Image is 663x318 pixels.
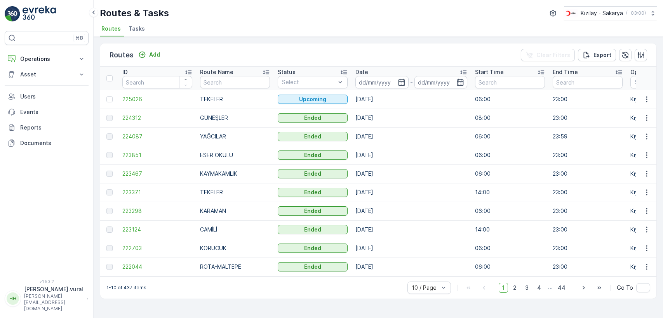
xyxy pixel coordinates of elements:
[278,244,348,253] button: Ended
[5,285,89,312] button: HH[PERSON_NAME].vural[PERSON_NAME][EMAIL_ADDRESS][DOMAIN_NAME]
[553,188,623,196] p: 23:00
[122,68,128,76] p: ID
[122,114,192,122] a: 224312
[499,283,508,293] span: 1
[564,9,578,17] img: k%C4%B1z%C4%B1lay_DTAvauz.png
[352,127,471,146] td: [DATE]
[475,226,545,233] p: 14:00
[122,188,192,196] span: 223371
[20,71,73,78] p: Asset
[5,279,89,284] span: v 1.50.2
[593,51,611,59] p: Export
[122,133,192,140] a: 224087
[304,133,321,140] p: Ended
[304,114,321,122] p: Ended
[200,226,270,233] p: CAMİLİ
[106,171,113,177] div: Toggle Row Selected
[200,76,270,88] input: Search
[352,258,471,276] td: [DATE]
[122,170,192,178] a: 223467
[278,262,348,271] button: Ended
[553,114,623,122] p: 23:00
[20,55,73,63] p: Operations
[122,226,192,233] span: 223124
[553,95,623,103] p: 23:00
[410,78,413,87] p: -
[282,78,336,86] p: Select
[475,95,545,103] p: 06:00
[5,89,89,104] a: Users
[475,76,545,88] input: Search
[122,151,192,159] a: 223851
[352,90,471,109] td: [DATE]
[106,226,113,233] div: Toggle Row Selected
[200,244,270,252] p: KORUCUK
[278,150,348,160] button: Ended
[299,95,326,103] p: Upcoming
[200,114,270,122] p: GÜNEŞLER
[106,285,146,291] p: 1-10 of 437 items
[100,7,169,19] p: Routes & Tasks
[534,283,545,293] span: 4
[110,50,134,60] p: Routes
[553,226,623,233] p: 23:00
[200,207,270,215] p: KARAMAN
[475,151,545,159] p: 06:00
[475,188,545,196] p: 14:00
[548,283,553,293] p: ...
[355,68,368,76] p: Date
[475,114,545,122] p: 08:00
[122,76,192,88] input: Search
[75,35,83,41] p: ⌘B
[106,189,113,195] div: Toggle Row Selected
[304,226,321,233] p: Ended
[475,133,545,140] p: 06:00
[7,292,19,305] div: HH
[278,132,348,141] button: Ended
[122,263,192,271] a: 222044
[352,220,471,239] td: [DATE]
[581,9,623,17] p: Kızılay - Sakarya
[20,93,85,100] p: Users
[200,151,270,159] p: ESER OKULU
[278,206,348,216] button: Ended
[352,202,471,220] td: [DATE]
[630,68,657,76] p: Operation
[200,263,270,271] p: ROTA-MALTEPE
[564,6,657,20] button: Kızılay - Sakarya(+03:00)
[304,170,321,178] p: Ended
[553,133,623,140] p: 23:59
[20,139,85,147] p: Documents
[135,50,163,59] button: Add
[20,108,85,116] p: Events
[553,68,578,76] p: End Time
[553,263,623,271] p: 23:00
[200,95,270,103] p: TEKELER
[352,109,471,127] td: [DATE]
[304,263,321,271] p: Ended
[5,104,89,120] a: Events
[304,151,321,159] p: Ended
[106,152,113,158] div: Toggle Row Selected
[278,188,348,197] button: Ended
[5,135,89,151] a: Documents
[122,244,192,252] a: 222703
[106,245,113,251] div: Toggle Row Selected
[475,207,545,215] p: 06:00
[24,285,83,293] p: [PERSON_NAME].vural
[200,188,270,196] p: TEKELER
[475,244,545,252] p: 06:00
[122,207,192,215] span: 223298
[475,263,545,271] p: 06:00
[352,164,471,183] td: [DATE]
[278,95,348,104] button: Upcoming
[200,68,233,76] p: Route Name
[304,207,321,215] p: Ended
[553,76,623,88] input: Search
[304,244,321,252] p: Ended
[200,133,270,140] p: YAĞCILAR
[553,170,623,178] p: 23:00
